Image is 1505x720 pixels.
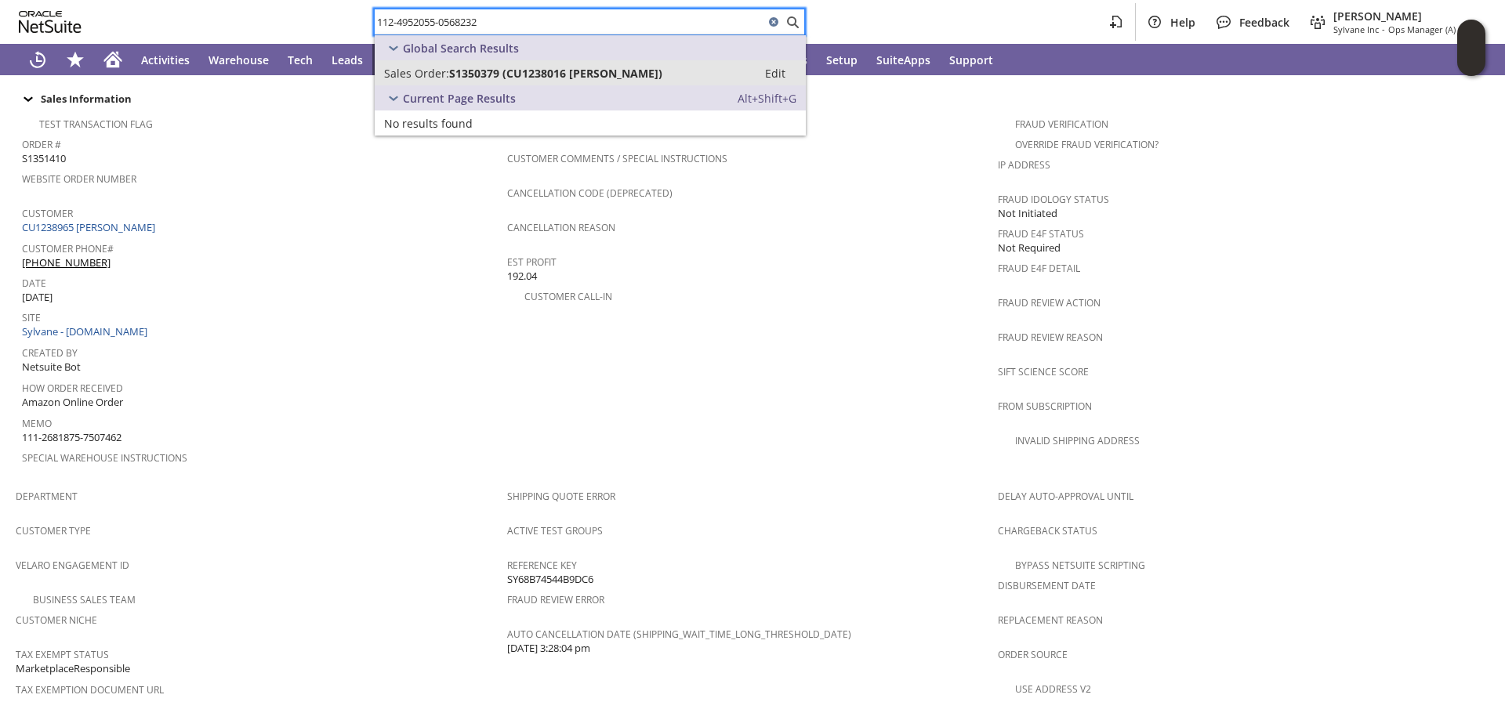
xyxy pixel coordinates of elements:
[33,593,136,606] a: Business Sales Team
[16,613,97,627] a: Customer Niche
[507,559,577,572] a: Reference Key
[28,50,47,69] svg: Recent Records
[1382,24,1385,35] span: -
[16,559,129,572] a: Velaro Engagement ID
[507,524,603,537] a: Active Test Groups
[998,579,1096,592] a: Disbursement Date
[817,44,867,75] a: Setup
[16,89,1489,109] td: Sales Information
[876,52,930,67] span: SuiteApps
[998,613,1103,627] a: Replacement reason
[22,324,151,338] a: Sylvane - [DOMAIN_NAME]
[56,44,94,75] div: Shortcuts
[1333,24,1379,35] span: Sylvane Inc
[1457,20,1485,76] iframe: Click here to launch Oracle Guided Learning Help Panel
[998,193,1109,206] a: Fraud Idology Status
[332,52,363,67] span: Leads
[19,11,82,33] svg: logo
[375,60,806,85] a: Sales Order:S1350379 (CU1238016 [PERSON_NAME])Edit:
[22,346,78,360] a: Created By
[16,89,1483,109] div: Sales Information
[22,417,52,430] a: Memo
[1015,682,1091,696] a: Use Address V2
[375,110,806,136] a: No results found
[507,628,851,641] a: Auto Cancellation Date (shipping_wait_time_long_threshold_date)
[375,13,764,31] input: Search
[22,382,123,395] a: How Order Received
[16,648,109,661] a: Tax Exempt Status
[998,365,1089,378] a: Sift Science Score
[507,152,727,165] a: Customer Comments / Special Instructions
[998,262,1080,275] a: Fraud E4F Detail
[278,44,322,75] a: Tech
[998,400,1092,413] a: From Subscription
[748,63,803,82] a: Edit:
[1388,24,1477,35] span: Ops Manager (A) (F2L)
[16,661,130,676] span: MarketplaceResponsible
[998,296,1101,309] a: Fraud Review Action
[403,91,516,106] span: Current Page Results
[22,255,111,270] a: [PHONE_NUMBER]
[94,44,132,75] a: Home
[209,52,269,67] span: Warehouse
[22,242,114,255] a: Customer Phone#
[66,50,85,69] svg: Shortcuts
[22,151,66,166] span: S1351410
[19,44,56,75] a: Recent Records
[1170,15,1195,30] span: Help
[524,290,612,303] a: Customer Call-in
[22,360,81,374] span: Netsuite Bot
[141,52,190,67] span: Activities
[738,91,796,106] span: Alt+Shift+G
[1333,9,1477,24] span: [PERSON_NAME]
[16,683,164,696] a: Tax Exemption Document URL
[22,430,121,445] span: 111-2681875-7507462
[1015,559,1145,572] a: Bypass NetSuite Scripting
[998,490,1133,503] a: Delay Auto-Approval Until
[1015,118,1108,131] a: Fraud Verification
[16,490,78,503] a: Department
[998,206,1057,221] span: Not Initiated
[507,269,537,284] span: 192.04
[1239,15,1289,30] span: Feedback
[22,220,159,234] a: CU1238965 [PERSON_NAME]
[998,648,1068,661] a: Order Source
[288,52,313,67] span: Tech
[16,524,91,537] a: Customer Type
[22,172,136,186] a: Website Order Number
[940,44,1003,75] a: Support
[39,118,153,131] a: Test Transaction Flag
[867,44,940,75] a: SuiteApps
[22,451,187,465] a: Special Warehouse Instructions
[507,221,615,234] a: Cancellation Reason
[372,44,467,75] a: Opportunities
[998,158,1050,172] a: IP Address
[322,44,372,75] a: Leads
[949,52,993,67] span: Support
[507,490,615,503] a: Shipping Quote Error
[507,641,590,656] span: [DATE] 3:28:04 pm
[22,395,123,410] span: Amazon Online Order
[1015,138,1159,151] a: Override Fraud Verification?
[507,186,673,200] a: Cancellation Code (deprecated)
[449,66,662,81] span: S1350379 (CU1238016 [PERSON_NAME])
[783,13,802,31] svg: Search
[22,138,61,151] a: Order #
[199,44,278,75] a: Warehouse
[998,331,1103,344] a: Fraud Review Reason
[1015,434,1140,447] a: Invalid Shipping Address
[22,311,41,324] a: Site
[507,572,593,587] span: SY68B74544B9DC6
[403,41,519,56] span: Global Search Results
[22,290,53,305] span: [DATE]
[22,207,73,220] a: Customer
[507,255,557,269] a: Est Profit
[1457,49,1485,77] span: Oracle Guided Learning Widget. To move around, please hold and drag
[384,116,473,131] span: No results found
[998,241,1061,255] span: Not Required
[507,593,604,606] a: Fraud Review Error
[22,277,46,290] a: Date
[826,52,858,67] span: Setup
[103,50,122,69] svg: Home
[384,66,449,81] span: Sales Order:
